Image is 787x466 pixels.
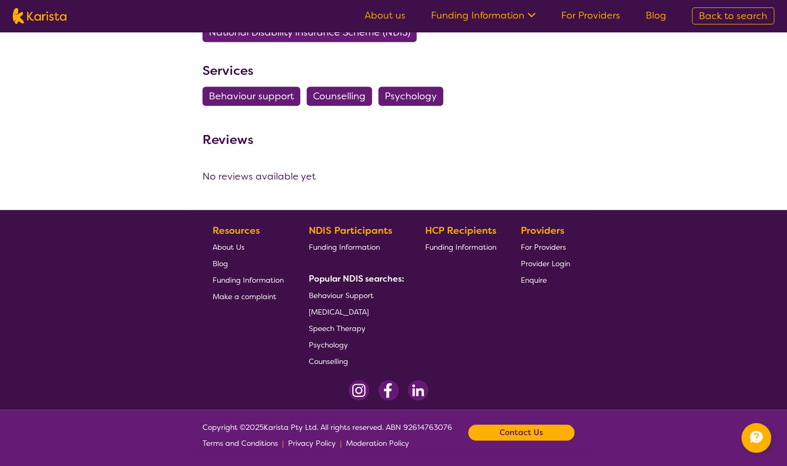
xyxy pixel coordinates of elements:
p: | [340,435,342,451]
span: Terms and Conditions [202,438,278,448]
img: Karista logo [13,8,66,24]
span: About Us [213,242,244,252]
a: National Disability Insurance Scheme (NDIS) [202,26,423,39]
a: For Providers [521,239,570,255]
span: Privacy Policy [288,438,336,448]
span: Back to search [699,10,767,22]
a: Back to search [692,7,774,24]
span: Make a complaint [213,292,276,301]
a: Moderation Policy [346,435,409,451]
a: About Us [213,239,284,255]
span: Enquire [521,275,547,285]
a: [MEDICAL_DATA] [309,303,400,320]
span: Behaviour Support [309,291,374,300]
a: Provider Login [521,255,570,272]
a: Blog [213,255,284,272]
a: Blog [646,9,666,22]
div: No reviews available yet [202,168,585,184]
a: Funding Information [425,239,496,255]
span: Funding Information [425,242,496,252]
span: Provider Login [521,259,570,268]
a: Behaviour Support [309,287,400,303]
span: Blog [213,259,228,268]
a: Funding Information [309,239,400,255]
a: Privacy Policy [288,435,336,451]
span: Moderation Policy [346,438,409,448]
span: Counselling [309,357,348,366]
span: Funding Information [309,242,380,252]
a: Counselling [307,90,378,103]
a: Psychology [309,336,400,353]
span: For Providers [521,242,566,252]
a: Funding Information [213,272,284,288]
span: [MEDICAL_DATA] [309,307,369,317]
p: | [282,435,284,451]
a: Enquire [521,272,570,288]
a: Terms and Conditions [202,435,278,451]
a: Speech Therapy [309,320,400,336]
a: About us [365,9,405,22]
a: Make a complaint [213,288,284,304]
b: NDIS Participants [309,224,392,237]
a: Funding Information [431,9,536,22]
span: Behaviour support [209,87,294,106]
b: Resources [213,224,260,237]
span: Psychology [385,87,437,106]
b: HCP Recipients [425,224,496,237]
h3: Reviews [202,125,253,149]
button: Channel Menu [741,423,771,453]
a: Psychology [378,90,450,103]
span: Copyright © 2025 Karista Pty Ltd. All rights reserved. ABN 92614763076 [202,419,452,451]
a: Behaviour support [202,90,307,103]
h3: Services [202,61,585,80]
span: Speech Therapy [309,324,366,333]
span: National Disability Insurance Scheme (NDIS) [209,23,410,42]
a: For Providers [561,9,620,22]
span: Funding Information [213,275,284,285]
img: Facebook [378,380,399,401]
a: Counselling [309,353,400,369]
b: Popular NDIS searches: [309,273,404,284]
img: LinkedIn [408,380,428,401]
b: Providers [521,224,564,237]
b: Contact Us [500,425,543,440]
span: Counselling [313,87,366,106]
img: Instagram [349,380,369,401]
span: Psychology [309,340,348,350]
